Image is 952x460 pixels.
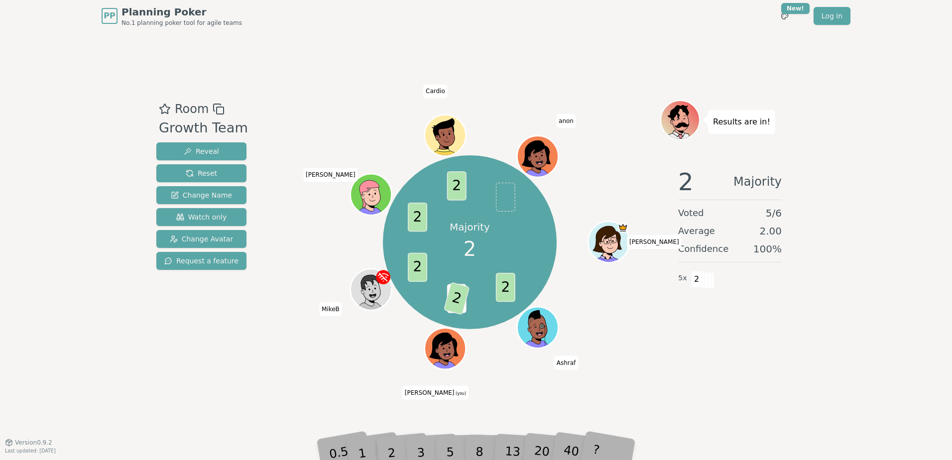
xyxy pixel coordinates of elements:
span: Voted [678,206,704,220]
span: Request a feature [164,256,238,266]
span: Click to change your name [402,386,469,400]
div: New! [781,3,810,14]
span: Click to change your name [303,168,358,182]
button: Add as favourite [159,100,171,118]
span: Click to change your name [423,85,448,99]
button: Change Avatar [156,230,246,248]
span: Room [175,100,209,118]
span: Version 0.9.2 [15,439,52,447]
span: Last updated: [DATE] [5,448,56,454]
span: 5 / 6 [766,206,782,220]
span: Click to change your name [319,302,342,316]
span: 2 [447,171,467,200]
span: Majority [733,170,782,194]
div: Growth Team [159,118,248,138]
span: 2 [678,170,694,194]
button: Click to change your avatar [426,330,465,368]
button: Change Name [156,186,246,204]
span: No.1 planning poker tool for agile teams [121,19,242,27]
button: Reveal [156,142,246,160]
span: Reset [186,168,217,178]
button: Reset [156,164,246,182]
span: 100 % [753,242,782,256]
button: New! [776,7,794,25]
span: Planning Poker [121,5,242,19]
span: 2 [408,252,428,281]
span: 2 [444,282,470,315]
span: 2 [464,234,476,264]
span: Change Name [171,190,232,200]
span: Click to change your name [556,115,576,128]
span: (you) [455,391,467,396]
span: Click to change your name [627,235,682,249]
span: 2 [496,273,515,302]
p: Results are in! [713,115,770,129]
span: Change Avatar [170,234,234,244]
span: 2 [408,203,428,231]
span: Click to change your name [554,356,579,370]
a: Log in [814,7,850,25]
span: Watch only [176,212,227,222]
span: Confidence [678,242,728,256]
a: PPPlanning PokerNo.1 planning poker tool for agile teams [102,5,242,27]
p: Majority [450,220,490,234]
button: Request a feature [156,252,246,270]
span: PP [104,10,115,22]
span: 2.00 [759,224,782,238]
button: Version0.9.2 [5,439,52,447]
span: Reveal [184,146,219,156]
span: Average [678,224,715,238]
span: 2 [691,271,703,288]
button: Watch only [156,208,246,226]
span: 5 x [678,273,687,284]
span: Ansley is the host [618,223,628,233]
